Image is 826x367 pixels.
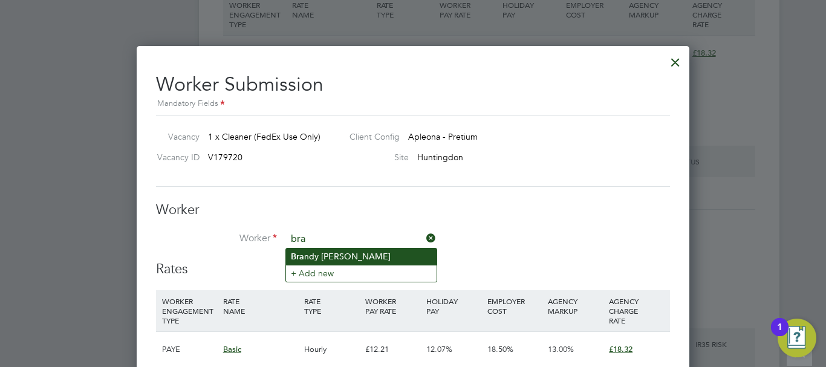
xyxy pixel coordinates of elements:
div: £12.21 [362,332,423,367]
h2: Worker Submission [156,63,670,111]
div: PAYE [159,332,220,367]
button: Open Resource Center, 1 new notification [778,319,816,357]
div: Hourly [301,332,362,367]
label: Client Config [340,131,400,142]
li: + Add new [286,265,437,281]
input: Search for... [287,230,436,248]
div: HOLIDAY PAY [423,290,484,322]
li: ndy [PERSON_NAME] [286,248,437,265]
h3: Rates [156,261,670,278]
span: 12.07% [426,344,452,354]
label: Vacancy [151,131,200,142]
b: Bra [291,252,304,262]
label: Vacancy ID [151,152,200,163]
label: Worker [156,232,277,245]
span: V179720 [208,152,242,163]
span: 18.50% [487,344,513,354]
span: Huntingdon [417,152,463,163]
span: Basic [223,344,241,354]
span: £18.32 [609,344,633,354]
div: 1 [777,327,782,343]
div: WORKER PAY RATE [362,290,423,322]
span: 1 x Cleaner (FedEx Use Only) [208,131,320,142]
span: 13.00% [548,344,574,354]
div: RATE NAME [220,290,301,322]
div: AGENCY MARKUP [545,290,606,322]
div: WORKER ENGAGEMENT TYPE [159,290,220,331]
h3: Worker [156,201,670,219]
label: Site [340,152,409,163]
span: Apleona - Pretium [408,131,478,142]
div: Mandatory Fields [156,97,670,111]
div: RATE TYPE [301,290,362,322]
div: EMPLOYER COST [484,290,545,322]
div: AGENCY CHARGE RATE [606,290,667,331]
